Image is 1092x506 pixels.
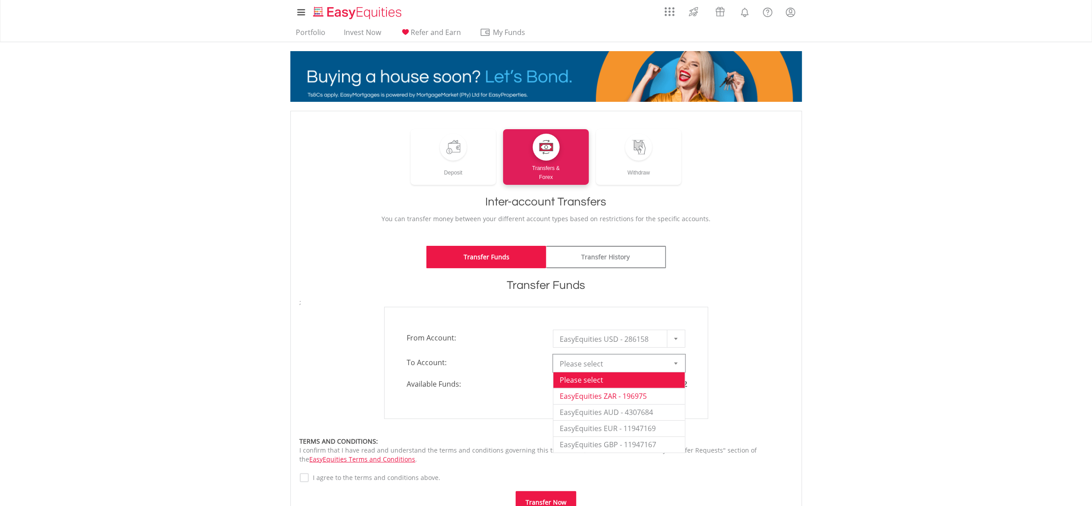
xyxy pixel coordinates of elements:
li: Please select [553,372,685,388]
a: FAQ's and Support [756,2,779,20]
a: Transfer Funds [426,246,546,268]
a: Vouchers [707,2,733,19]
h1: Inter-account Transfers [300,194,793,210]
li: EasyEquities AUD - 4307684 [553,404,685,420]
a: Refer and Earn [396,28,465,42]
h1: Transfer Funds [300,277,793,293]
div: I confirm that I have read and understand the terms and conditions governing this transaction, as... [300,437,793,464]
img: EasyEquities_Logo.png [311,5,405,20]
img: EasyMortage Promotion Banner [290,51,802,102]
a: Portfolio [293,28,329,42]
span: Available Funds: [400,379,546,389]
a: Home page [310,2,405,20]
a: AppsGrid [659,2,680,17]
a: My Profile [779,2,802,22]
label: I agree to the terms and conditions above. [309,473,441,482]
div: TERMS AND CONDITIONS: [300,437,793,446]
span: EasyEquities USD - 286158 [560,330,665,348]
div: Deposit [411,161,496,177]
span: From Account: [400,330,546,346]
a: Deposit [411,129,496,185]
span: Please select [560,355,665,373]
div: Transfers & Forex [503,161,589,182]
span: To Account: [400,354,546,371]
li: EasyEquities ZAR - 196975 [553,388,685,404]
li: EasyEquities GBP - 11947167 [553,436,685,453]
a: Transfer History [546,246,666,268]
img: grid-menu-icon.svg [665,7,675,17]
img: thrive-v2.svg [686,4,701,19]
li: EasyEquities EUR - 11947169 [553,420,685,436]
a: Notifications [733,2,756,20]
img: vouchers-v2.svg [713,4,728,19]
p: You can transfer money between your different account types based on restrictions for the specifi... [300,214,793,223]
span: Refer and Earn [411,27,461,37]
a: EasyEquities Terms and Conditions [310,455,416,463]
div: Withdraw [596,161,682,177]
a: Withdraw [596,129,682,185]
a: Invest Now [341,28,385,42]
span: My Funds [480,26,539,38]
a: Transfers &Forex [503,129,589,185]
